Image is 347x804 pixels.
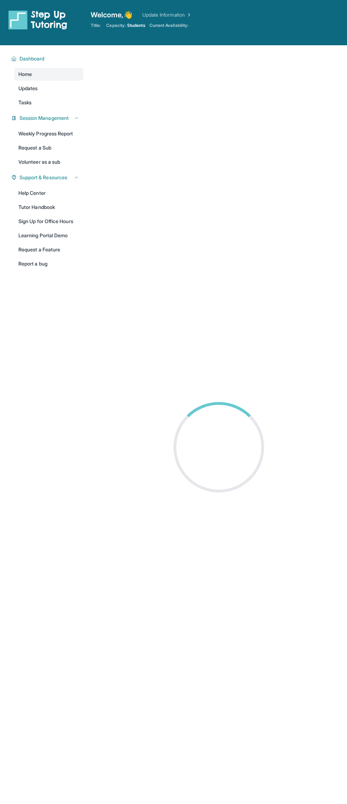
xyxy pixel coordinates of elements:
span: Home [18,71,32,78]
span: Title: [91,23,101,28]
button: Dashboard [17,55,79,62]
span: Dashboard [19,55,45,62]
span: Tasks [18,99,32,106]
button: Session Management [17,115,79,122]
a: Learning Portal Demo [14,229,84,242]
a: Home [14,68,84,81]
a: Help Center [14,187,84,199]
span: Support & Resources [19,174,67,181]
a: Request a Feature [14,243,84,256]
span: Students [127,23,145,28]
span: Capacity: [106,23,126,28]
span: Welcome, 👋 [91,10,132,20]
a: Update Information [142,11,192,18]
a: Request a Sub [14,141,84,154]
a: Weekly Progress Report [14,127,84,140]
a: Tasks [14,96,84,109]
span: Current Availability: [149,23,188,28]
a: Updates [14,82,84,95]
a: Sign Up for Office Hours [14,215,84,228]
span: Updates [18,85,38,92]
img: logo [8,10,67,30]
img: Chevron Right [185,11,192,18]
a: Tutor Handbook [14,201,84,214]
a: Volunteer as a sub [14,156,84,168]
button: Support & Resources [17,174,79,181]
span: Session Management [19,115,69,122]
a: Report a bug [14,257,84,270]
